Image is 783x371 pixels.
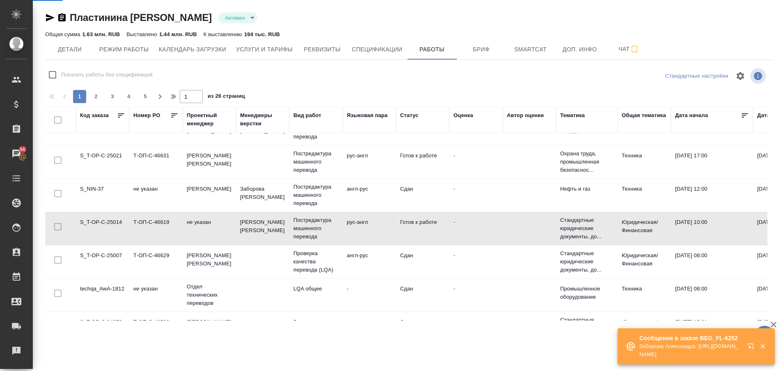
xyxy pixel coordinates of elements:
span: Детали [50,44,89,55]
td: [DATE] 08:00 [671,247,753,276]
a: - [453,152,455,159]
span: Спецификации [352,44,402,55]
p: Стандартные юридические документы, до... [560,216,614,241]
td: S_NIN-37 [76,181,129,210]
p: Общая сумма [45,31,82,37]
td: Отдел технических переводов [183,279,236,311]
td: Готов к работе [396,147,449,176]
td: Юридическая/Финансовая [618,247,671,276]
span: Режим работы [99,44,149,55]
a: - [453,186,455,192]
div: Оценка [453,111,473,120]
p: Заборова Александра: [URL][DOMAIN_NAME] [639,342,742,359]
button: Скопировать ссылку [57,13,67,23]
td: Т-ОП-С-46619 [129,214,183,243]
div: Код заказа [80,111,109,120]
td: не указан [183,214,236,243]
td: Т-ОП-С-46631 [129,147,183,176]
div: Языковая пара [347,111,388,120]
a: - [453,286,455,292]
a: - [453,219,455,225]
button: 3 [106,90,119,103]
td: S_T-OP-C-25014 [76,214,129,243]
span: 4 [122,92,135,101]
svg: Подписаться [630,44,639,54]
td: - [343,281,396,309]
td: рус-англ [343,214,396,243]
span: 2 [89,92,103,101]
button: Скопировать ссылку для ЯМессенджера [45,13,55,23]
span: 3 [106,92,119,101]
p: Промышленное оборудование [560,285,614,301]
span: Настроить таблицу [730,66,750,86]
td: [PERSON_NAME] [PERSON_NAME] [183,247,236,276]
td: англ-рус [343,181,396,210]
td: Сдан [396,247,449,276]
td: S_T-OP-C-25021 [76,147,129,176]
td: [PERSON_NAME] [183,181,236,210]
p: 1.63 млн. RUB [82,31,120,37]
td: Т-ОП-С-46590 [129,314,183,343]
span: Бриф [462,44,501,55]
p: Выставлено [126,31,159,37]
td: [DATE] 08:00 [671,281,753,309]
span: Календарь загрузки [159,44,227,55]
td: [PERSON_NAME] [PERSON_NAME] [183,147,236,176]
td: [DATE] 15:01 [671,314,753,343]
td: Заборова [PERSON_NAME] [236,181,289,210]
td: Юридическая/Финансовая [618,214,671,243]
td: Техника [618,281,671,309]
span: Показать работы без спецификаций [61,71,153,79]
a: - [453,252,455,258]
p: Проверка качества перевода (LQA) [293,249,339,274]
td: [PERSON_NAME] [PERSON_NAME] [236,214,289,243]
td: [DATE] 10:00 [671,214,753,243]
button: Закрыть [754,343,771,350]
span: из 26 страниц [208,91,245,103]
td: англ-рус [343,314,396,343]
td: не указан [129,181,183,210]
div: Вид работ [293,111,321,120]
span: Работы [412,44,452,55]
p: Охрана труда, промышленная безопаснос... [560,150,614,174]
span: 5 [139,92,152,101]
div: Статус [400,111,419,120]
a: Пластинина [PERSON_NAME] [70,12,212,23]
p: Стандартные юридические документы, до... [560,316,614,341]
button: 🙏 [754,326,775,346]
p: Нефть и газ [560,185,614,193]
td: S_T-OP-C-25007 [76,247,129,276]
div: Активен [218,12,257,23]
span: Реквизиты [302,44,342,55]
span: 96 [15,145,30,154]
td: Техника [618,147,671,176]
td: [DATE] 12:00 [671,181,753,210]
td: [DATE] 17:00 [671,147,753,176]
div: Менеджеры верстки [240,111,285,128]
td: [PERSON_NAME] [PERSON_NAME] [183,314,236,343]
span: Посмотреть информацию [750,68,767,84]
span: Чат [609,44,649,54]
p: Редактура [293,318,339,326]
td: рус-англ [343,147,396,176]
p: LQA общее [293,285,339,293]
button: 4 [122,90,135,103]
p: Постредактура машинного перевода [293,216,339,241]
div: Автор оценки [507,111,544,120]
p: К выставлению [204,31,244,37]
td: S_T-OP-C-24973 [76,314,129,343]
p: 1.44 млн. RUB [159,31,197,37]
p: Постредактура машинного перевода [293,150,339,174]
div: Дата начала [675,111,708,120]
p: Стандартные юридические документы, до... [560,249,614,274]
td: англ-рус [343,247,396,276]
div: Проектный менеджер [187,111,232,128]
p: Постредактура машинного перевода [293,183,339,207]
td: не указан [129,281,183,309]
td: Техника [618,181,671,210]
button: 2 [89,90,103,103]
a: - [453,319,455,325]
td: Юридическая/Финансовая [618,314,671,343]
div: Общая тематика [622,111,666,120]
div: Номер PO [133,111,160,120]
